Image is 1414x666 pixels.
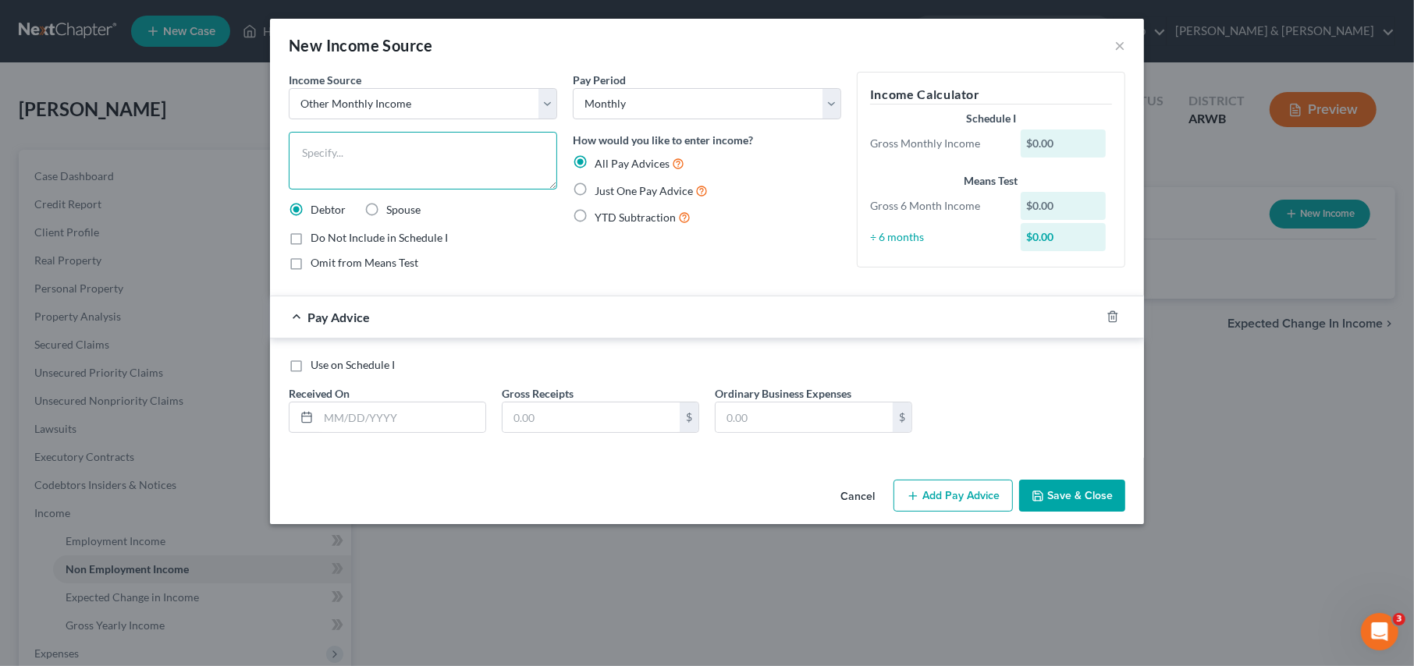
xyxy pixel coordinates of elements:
div: ÷ 6 months [862,229,1013,245]
input: 0.00 [503,402,680,432]
iframe: Intercom live chat [1361,613,1398,650]
h5: Income Calculator [870,85,1112,105]
button: Save & Close [1019,480,1125,512]
button: Cancel [828,481,887,512]
span: Received On [289,387,350,400]
span: All Pay Advices [595,157,670,170]
input: 0.00 [716,402,893,432]
button: × [1114,36,1125,55]
span: 3 [1393,613,1405,625]
label: Ordinary Business Expenses [715,385,851,402]
div: New Income Source [289,34,433,56]
label: How would you like to enter income? [573,132,753,148]
span: Use on Schedule I [311,358,395,371]
div: $ [680,402,698,432]
label: Gross Receipts [502,385,574,402]
label: Pay Period [573,72,626,88]
div: Gross Monthly Income [862,136,1013,151]
div: $0.00 [1021,129,1107,158]
span: Income Source [289,73,361,87]
input: MM/DD/YYYY [318,402,485,432]
div: Schedule I [870,111,1112,126]
span: Omit from Means Test [311,256,418,269]
div: Gross 6 Month Income [862,198,1013,214]
span: YTD Subtraction [595,211,676,224]
button: Add Pay Advice [894,480,1013,512]
div: $ [893,402,911,432]
span: Spouse [386,203,421,216]
div: Means Test [870,173,1112,189]
span: Debtor [311,203,346,216]
span: Do Not Include in Schedule I [311,231,448,244]
div: $0.00 [1021,192,1107,220]
div: $0.00 [1021,223,1107,251]
span: Just One Pay Advice [595,184,693,197]
span: Pay Advice [307,310,370,324]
